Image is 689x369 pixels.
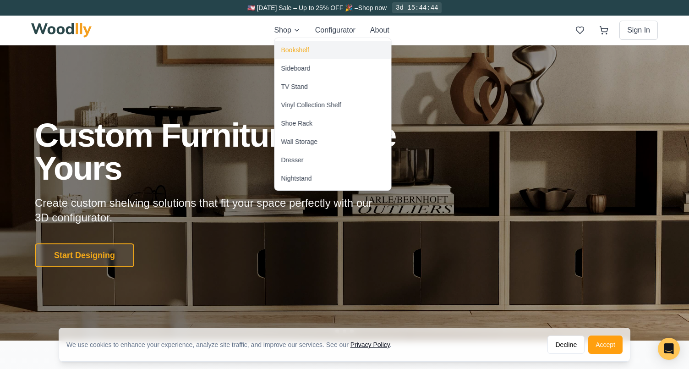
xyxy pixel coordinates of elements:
[281,137,318,146] div: Wall Storage
[281,119,312,128] div: Shoe Rack
[281,45,309,55] div: Bookshelf
[281,64,311,73] div: Sideboard
[281,155,304,165] div: Dresser
[274,38,392,191] div: Shop
[281,82,308,91] div: TV Stand
[281,100,341,110] div: Vinyl Collection Shelf
[281,174,312,183] div: Nightstand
